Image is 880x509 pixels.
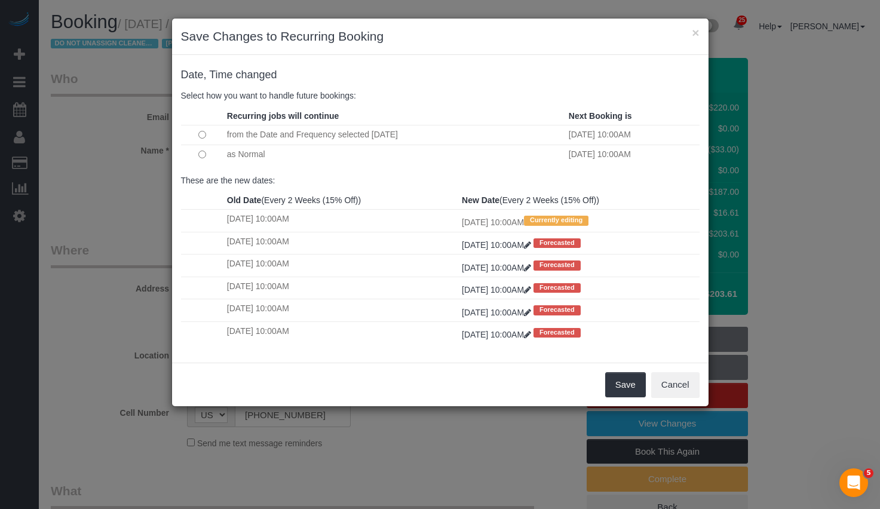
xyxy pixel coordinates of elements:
span: Forecasted [533,283,581,293]
td: from the Date and Frequency selected [DATE] [224,125,566,145]
td: [DATE] 10:00AM [224,277,459,299]
td: [DATE] 10:00AM [224,254,459,277]
span: Forecasted [533,328,581,338]
td: [DATE] 10:00AM [224,321,459,344]
a: [DATE] 10:00AM [462,308,533,317]
p: Select how you want to handle future bookings: [181,90,700,102]
button: × [692,26,699,39]
span: Forecasted [533,238,581,248]
p: These are the new dates: [181,174,700,186]
span: Currently editing [524,216,588,225]
span: Forecasted [533,305,581,315]
span: Date, Time [181,69,233,81]
td: [DATE] 10:00AM [224,232,459,254]
a: [DATE] 10:00AM [462,263,533,272]
strong: Recurring jobs will continue [227,111,339,121]
span: Forecasted [533,260,581,270]
td: [DATE] 10:00AM [566,125,700,145]
a: [DATE] 10:00AM [462,330,533,339]
button: Save [605,372,646,397]
th: (Every 2 Weeks (15% Off)) [224,191,459,210]
td: [DATE] 10:00AM [566,145,700,164]
a: [DATE] 10:00AM [462,240,533,250]
strong: New Date [462,195,499,205]
th: (Every 2 Weeks (15% Off)) [459,191,699,210]
td: [DATE] 10:00AM [224,299,459,321]
button: Cancel [651,372,700,397]
td: [DATE] 10:00AM [224,210,459,232]
strong: Next Booking is [569,111,632,121]
td: as Normal [224,145,566,164]
span: 5 [864,468,873,478]
h4: changed [181,69,700,81]
iframe: Intercom live chat [839,468,868,497]
a: [DATE] 10:00AM [462,285,533,295]
strong: Old Date [227,195,262,205]
td: [DATE] 10:00AM [459,210,699,232]
h3: Save Changes to Recurring Booking [181,27,700,45]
